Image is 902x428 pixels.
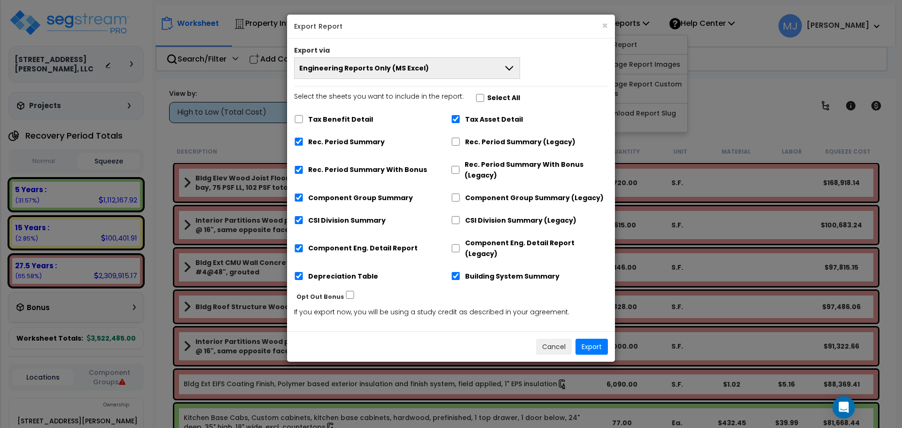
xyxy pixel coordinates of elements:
[308,215,386,226] label: CSI Division Summary
[465,114,523,125] label: Tax Asset Detail
[308,243,418,254] label: Component Eng. Detail Report
[294,91,464,102] p: Select the sheets you want to include in the report:
[296,291,344,302] label: Opt Out Bonus
[602,21,608,31] button: ×
[475,94,485,102] input: Select the sheets you want to include in the report:Select All
[308,164,427,175] label: Rec. Period Summary With Bonus
[465,137,575,148] label: Rec. Period Summary (Legacy)
[465,238,608,259] label: Component Eng. Detail Report (Legacy)
[294,57,520,79] button: Engineering Reports Only (MS Excel)
[294,22,608,31] h5: Export Report
[294,46,330,55] label: Export via
[465,271,560,282] label: Building System Summary
[575,339,608,355] button: Export
[832,396,855,419] div: Open Intercom Messenger
[308,137,385,148] label: Rec. Period Summary
[308,193,413,203] label: Component Group Summary
[465,159,608,181] label: Rec. Period Summary With Bonus (Legacy)
[536,339,572,355] button: Cancel
[308,114,373,125] label: Tax Benefit Detail
[299,63,429,73] span: Engineering Reports Only (MS Excel)
[465,193,604,203] label: Component Group Summary (Legacy)
[465,215,576,226] label: CSI Division Summary (Legacy)
[308,271,378,282] label: Depreciation Table
[487,93,520,103] label: Select All
[294,307,608,318] p: If you export now, you will be using a study credit as described in your agreement.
